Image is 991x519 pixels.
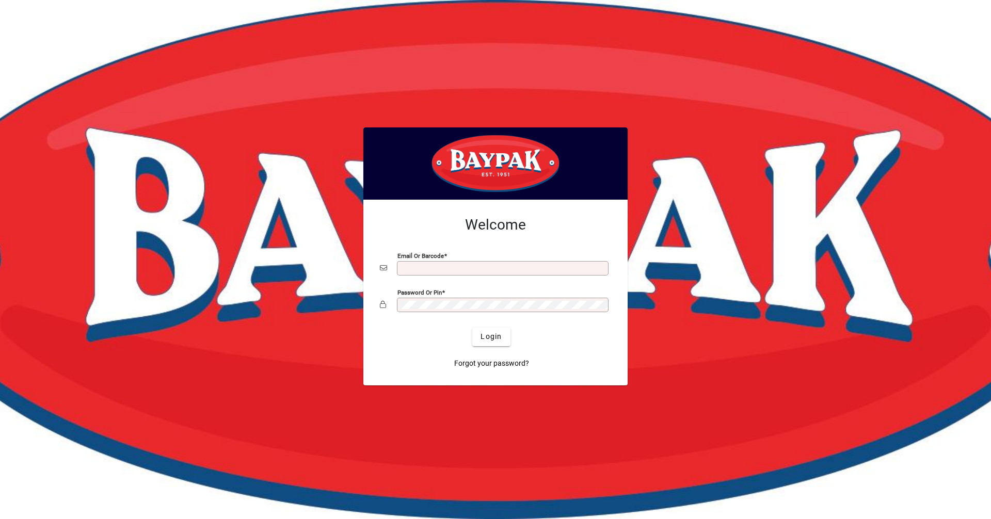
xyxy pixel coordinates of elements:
[397,288,442,296] mat-label: Password or Pin
[454,358,529,369] span: Forgot your password?
[472,328,510,346] button: Login
[397,252,444,259] mat-label: Email or Barcode
[450,354,533,373] a: Forgot your password?
[380,216,611,234] h2: Welcome
[481,331,502,342] span: Login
